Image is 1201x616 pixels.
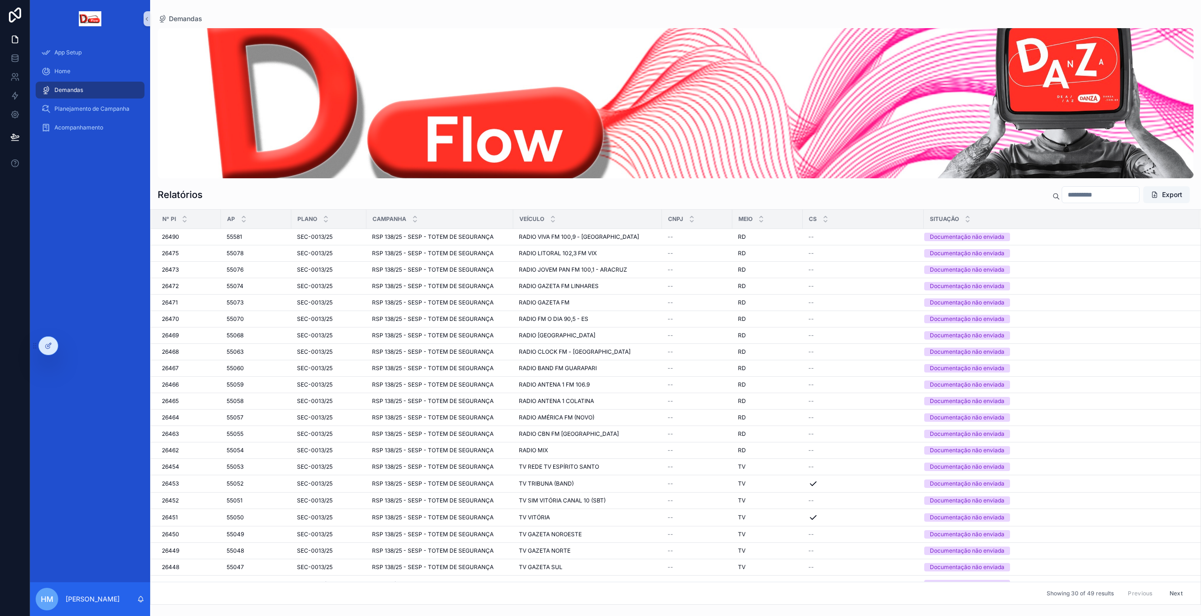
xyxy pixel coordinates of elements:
[738,381,746,388] span: RD
[808,463,814,471] span: --
[668,480,673,487] span: --
[668,250,673,257] span: --
[297,447,361,454] a: SEC-0013/25
[738,480,797,487] a: TV
[169,14,202,23] span: Demandas
[808,348,918,356] a: --
[519,365,597,372] span: RADIO BAND FM GUARAPARI
[808,332,918,339] a: --
[519,299,656,306] a: RADIO GAZETA FM
[162,299,215,306] a: 26471
[668,282,727,290] a: --
[808,365,918,372] a: --
[519,299,570,306] span: RADIO GAZETA FM
[372,299,494,306] span: RSP 138/25 - SESP - TOTEM DE SEGURANÇA
[54,105,129,113] span: Planejamento de Campanha
[519,463,656,471] a: TV REDE TV ESPÍRITO SANTO
[54,49,82,56] span: App Setup
[36,119,144,136] a: Acompanhamento
[36,44,144,61] a: App Setup
[162,250,179,257] span: 26475
[738,250,797,257] a: RD
[227,414,243,421] span: 55057
[36,82,144,99] a: Demandas
[738,463,797,471] a: TV
[930,282,1004,290] div: Documentação não enviada
[738,381,797,388] a: RD
[227,332,243,339] span: 55068
[372,397,494,405] span: RSP 138/25 - SESP - TOTEM DE SEGURANÇA
[668,381,727,388] a: --
[372,348,494,356] span: RSP 138/25 - SESP - TOTEM DE SEGURANÇA
[297,233,333,241] span: SEC-0013/25
[162,480,215,487] a: 26453
[297,480,361,487] a: SEC-0013/25
[738,414,797,421] a: RD
[297,414,361,421] a: SEC-0013/25
[372,365,508,372] a: RSP 138/25 - SESP - TOTEM DE SEGURANÇA
[668,463,673,471] span: --
[519,414,594,421] span: RADIO AMÉRICA FM (NOVO)
[668,430,727,438] a: --
[162,348,215,356] a: 26468
[79,11,101,26] img: Logotipo do aplicativo
[372,233,494,241] span: RSP 138/25 - SESP - TOTEM DE SEGURANÇA
[297,447,333,454] span: SEC-0013/25
[297,381,361,388] a: SEC-0013/25
[372,332,508,339] a: RSP 138/25 - SESP - TOTEM DE SEGURANÇA
[924,430,1188,438] a: Documentação não enviada
[372,480,494,487] span: RSP 138/25 - SESP - TOTEM DE SEGURANÇA
[738,397,746,405] span: RD
[924,463,1188,471] a: Documentação não enviada
[519,315,588,323] span: RADIO FM O DIA 90,5 - ES
[930,315,1004,323] div: Documentação não enviada
[227,365,244,372] span: 55060
[808,299,918,306] a: --
[162,381,215,388] a: 26466
[297,250,361,257] a: SEC-0013/25
[738,414,746,421] span: RD
[297,332,333,339] span: SEC-0013/25
[924,479,1188,488] a: Documentação não enviada
[519,447,548,454] span: RADIO MIX
[668,332,673,339] span: --
[808,233,814,241] span: --
[372,414,494,421] span: RSP 138/25 - SESP - TOTEM DE SEGURANÇA
[519,233,639,241] span: RADIO VIVA FM 100,9 - [GEOGRAPHIC_DATA]
[930,348,1004,356] div: Documentação não enviada
[372,480,508,487] a: RSP 138/25 - SESP - TOTEM DE SEGURANÇA
[738,266,746,274] span: RD
[930,249,1004,258] div: Documentação não enviada
[162,332,179,339] span: 26469
[668,414,673,421] span: --
[519,480,656,487] a: TV TRIBUNA (BAND)
[162,381,179,388] span: 26466
[808,282,918,290] a: --
[297,463,361,471] a: SEC-0013/25
[162,299,178,306] span: 26471
[519,381,590,388] span: RADIO ANTENA 1 FM 106.9
[519,348,656,356] a: RADIO CLOCK FM - [GEOGRAPHIC_DATA]
[738,348,746,356] span: RD
[227,266,243,274] span: 55076
[372,463,508,471] a: RSP 138/25 - SESP - TOTEM DE SEGURANÇA
[162,365,215,372] a: 26467
[297,463,333,471] span: SEC-0013/25
[227,414,286,421] a: 55057
[808,365,814,372] span: --
[808,348,814,356] span: --
[1143,186,1190,203] button: Export
[227,282,243,290] span: 55074
[227,250,243,257] span: 55078
[808,447,814,454] span: --
[924,249,1188,258] a: Documentação não enviada
[668,397,673,405] span: --
[297,365,333,372] span: SEC-0013/25
[519,315,656,323] a: RADIO FM O DIA 90,5 - ES
[297,430,361,438] a: SEC-0013/25
[54,86,83,94] span: Demandas
[519,282,656,290] a: RADIO GAZETA FM LINHARES
[372,348,508,356] a: RSP 138/25 - SESP - TOTEM DE SEGURANÇA
[162,365,179,372] span: 26467
[297,397,361,405] a: SEC-0013/25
